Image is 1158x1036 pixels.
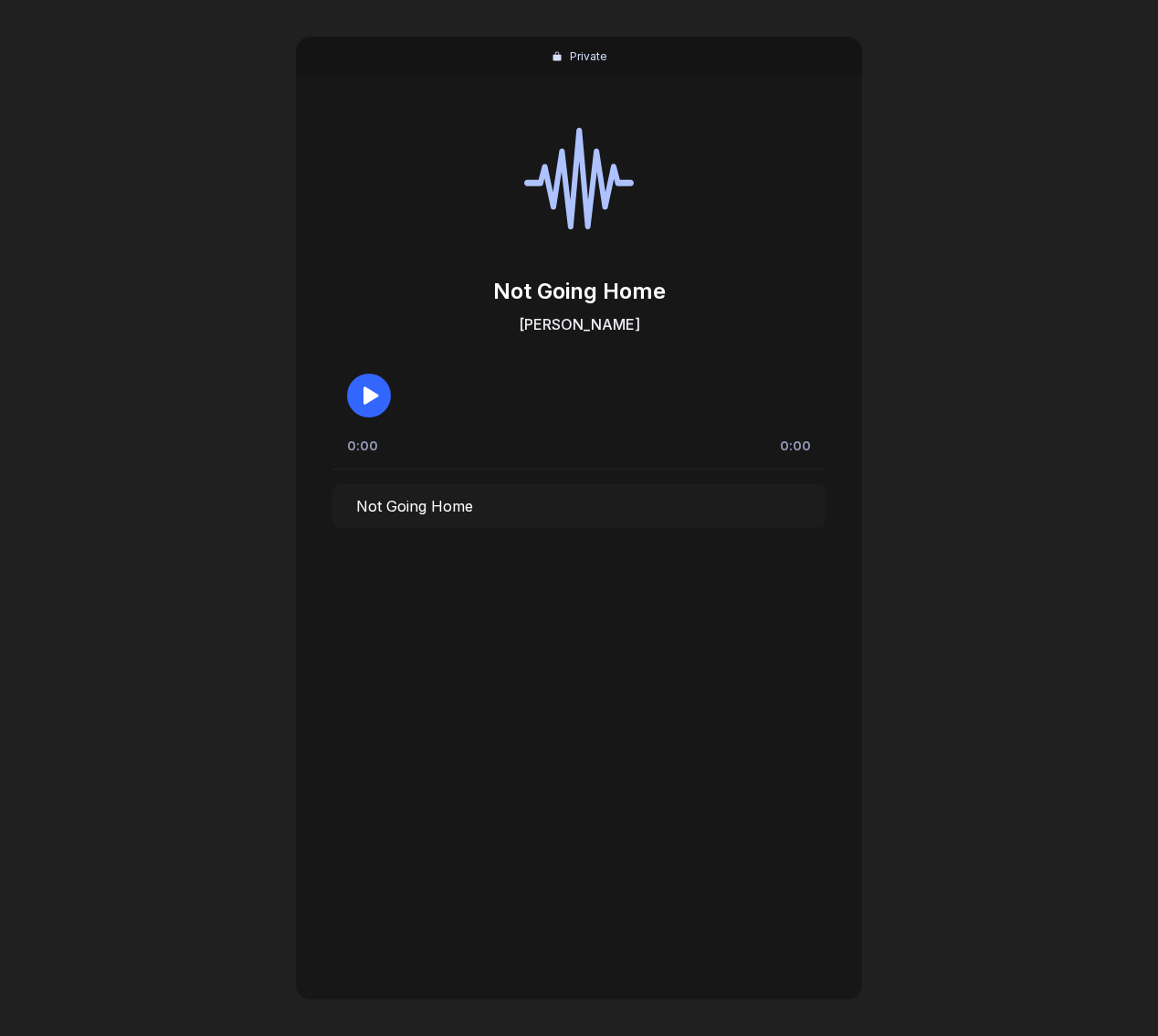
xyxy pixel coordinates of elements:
div: Not Going Home [356,497,473,515]
div: Private [570,49,607,63]
div: 0:00 [347,437,378,454]
a: [PERSON_NAME] [519,315,640,333]
div: Not Going Home [493,278,666,304]
div: 0:00 [780,437,811,454]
